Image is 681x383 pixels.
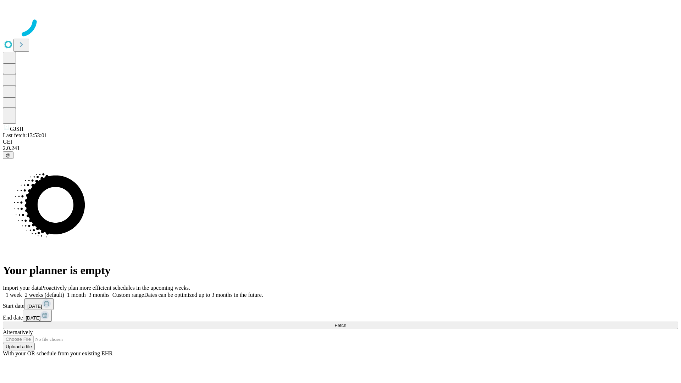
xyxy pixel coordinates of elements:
[6,152,11,158] span: @
[112,292,144,298] span: Custom range
[3,139,678,145] div: GEI
[27,304,42,309] span: [DATE]
[144,292,263,298] span: Dates can be optimized up to 3 months in the future.
[3,350,113,356] span: With your OR schedule from your existing EHR
[41,285,190,291] span: Proactively plan more efficient schedules in the upcoming weeks.
[3,145,678,151] div: 2.0.241
[3,298,678,310] div: Start date
[89,292,110,298] span: 3 months
[25,292,64,298] span: 2 weeks (default)
[6,292,22,298] span: 1 week
[3,285,41,291] span: Import your data
[334,323,346,328] span: Fetch
[67,292,86,298] span: 1 month
[3,329,33,335] span: Alternatively
[24,298,54,310] button: [DATE]
[3,343,35,350] button: Upload a file
[3,264,678,277] h1: Your planner is empty
[26,315,40,321] span: [DATE]
[3,322,678,329] button: Fetch
[3,132,47,138] span: Last fetch: 13:53:01
[23,310,52,322] button: [DATE]
[3,310,678,322] div: End date
[10,126,23,132] span: GJSH
[3,151,13,159] button: @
